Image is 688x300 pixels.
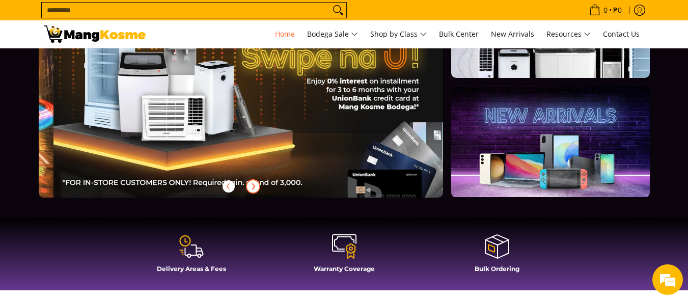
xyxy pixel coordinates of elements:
span: Contact Us [603,29,640,39]
h4: Delivery Areas & Fees [120,265,263,272]
img: Mang Kosme: Your Home Appliances Warehouse Sale Partner! [44,25,146,43]
span: ₱0 [612,7,623,14]
a: New Arrivals [486,20,539,48]
a: Home [270,20,300,48]
a: Delivery Areas & Fees [120,233,263,280]
button: Next [242,175,264,198]
a: Warranty Coverage [273,233,416,280]
span: Shop by Class [370,28,427,41]
a: Contact Us [598,20,645,48]
span: Bodega Sale [307,28,358,41]
span: • [586,5,625,16]
a: Bulk Center [434,20,484,48]
h4: Warranty Coverage [273,265,416,272]
a: Resources [541,20,596,48]
h4: Bulk Ordering [426,265,568,272]
span: Bulk Center [439,29,479,39]
span: 0 [602,7,609,14]
button: Previous [217,175,240,198]
button: Search [330,3,346,18]
span: Resources [546,28,591,41]
nav: Main Menu [156,20,645,48]
a: Bodega Sale [302,20,363,48]
a: Bulk Ordering [426,233,568,280]
span: Home [275,29,295,39]
span: New Arrivals [491,29,534,39]
a: Shop by Class [365,20,432,48]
